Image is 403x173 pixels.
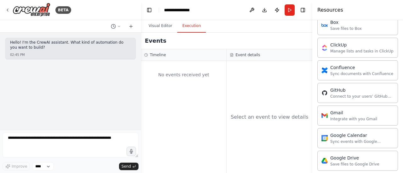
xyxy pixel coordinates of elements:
[330,26,362,31] div: Save files to Box
[13,3,50,17] img: Logo
[321,112,328,119] img: Gmail
[10,52,131,57] div: 02:45 PM
[144,64,223,85] div: No events received yet
[330,110,377,116] div: Gmail
[298,6,307,14] button: Hide right sidebar
[12,164,27,169] span: Improve
[330,42,394,48] div: ClickUp
[145,36,166,45] h2: Events
[321,45,328,51] img: ClickUp
[321,22,328,28] img: Box
[55,6,71,14] div: BETA
[3,162,30,170] button: Improve
[330,155,379,161] div: Google Drive
[122,164,131,169] span: Send
[145,6,154,14] button: Hide left sidebar
[321,158,328,164] img: Google Drive
[330,132,394,138] div: Google Calendar
[330,162,379,167] div: Save files to Google Drive
[321,135,328,141] img: Google Calendar
[321,90,328,96] img: GitHub
[119,163,139,170] button: Send
[317,6,343,14] h4: Resources
[164,7,196,13] nav: breadcrumb
[330,71,393,76] div: Sync documents with Confluence
[127,147,136,156] button: Click to speak your automation idea
[150,52,166,57] h3: Timeline
[236,52,260,57] h3: Event details
[330,19,362,25] div: Box
[330,116,377,122] div: Integrate with you Gmail
[330,139,394,144] div: Sync events with Google Calendar
[231,113,309,121] div: Select an event to view details
[177,19,206,33] button: Execution
[330,94,394,99] div: Connect to your users’ GitHub accounts
[108,23,123,30] button: Switch to previous chat
[10,40,131,50] p: Hello! I'm the CrewAI assistant. What kind of automation do you want to build?
[330,49,394,54] div: Manage lists and tasks in ClickUp
[330,87,394,93] div: GitHub
[144,19,177,33] button: Visual Editor
[126,23,136,30] button: Start a new chat
[321,67,328,73] img: Confluence
[330,64,393,71] div: Confluence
